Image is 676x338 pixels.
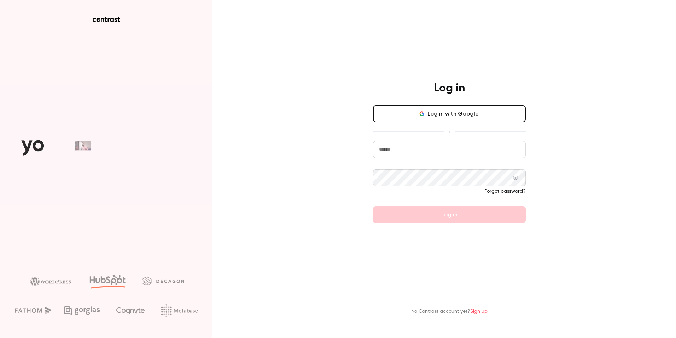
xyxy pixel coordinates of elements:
[444,128,455,135] span: or
[373,105,526,122] button: Log in with Google
[470,309,488,314] a: Sign up
[434,81,465,95] h4: Log in
[142,277,184,285] img: decagon
[411,308,488,315] p: No Contrast account yet?
[484,189,526,194] a: Forgot password?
